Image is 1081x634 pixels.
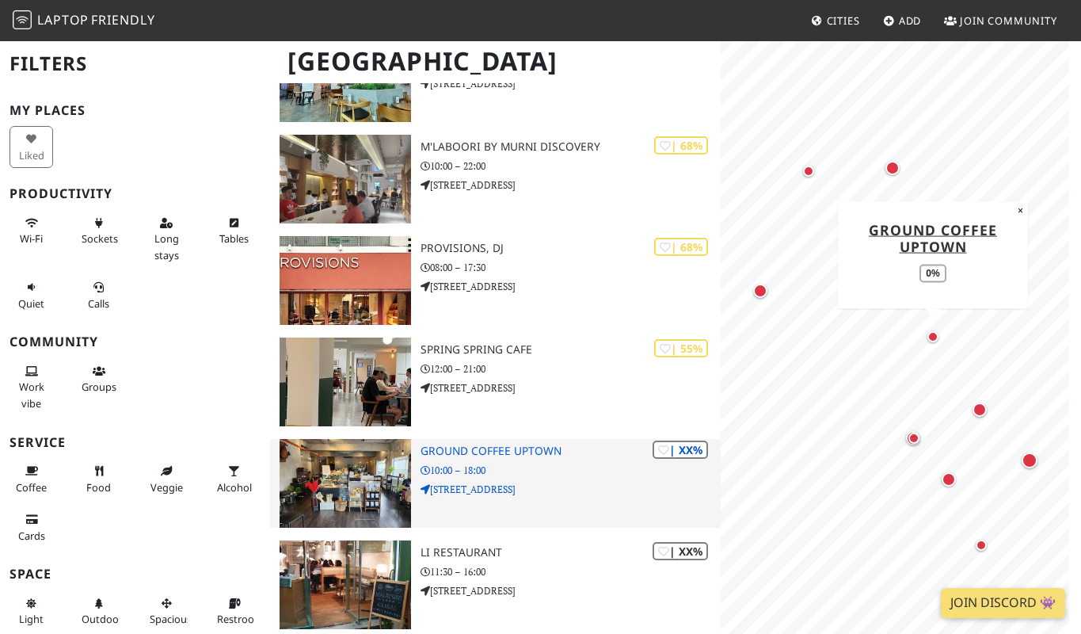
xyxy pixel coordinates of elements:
[10,358,53,416] button: Work vibe
[16,480,47,495] span: Coffee
[10,590,53,632] button: Light
[270,540,721,629] a: LI Restaurant | XX% LI Restaurant 11:30 – 16:00 [STREET_ADDRESS]
[270,135,721,223] a: M'Laboori by Murni Discovery | 68% M'Laboori by Murni Discovery 10:00 – 22:00 [STREET_ADDRESS]
[654,136,708,155] div: | 68%
[10,103,261,118] h3: My Places
[280,540,411,629] img: LI Restaurant
[653,441,708,459] div: | XX%
[77,458,120,500] button: Food
[882,158,903,178] div: Map marker
[10,40,261,88] h2: Filters
[923,327,942,346] div: Map marker
[217,612,264,626] span: Restroom
[421,546,721,560] h3: LI Restaurant
[212,590,256,632] button: Restroom
[77,274,120,316] button: Calls
[18,529,45,543] span: Credit cards
[154,231,179,262] span: Long stays
[421,445,721,458] h3: Ground Coffee Uptown
[77,358,120,400] button: Groups
[270,236,721,325] a: Provisions, DJ | 68% Provisions, DJ 08:00 – 17:30 [STREET_ADDRESS]
[827,13,860,28] span: Cities
[86,480,111,495] span: Food
[217,480,252,495] span: Alcohol
[654,238,708,256] div: | 68%
[280,439,411,528] img: Ground Coffee Uptown
[13,10,32,29] img: LaptopFriendly
[421,380,721,395] p: [STREET_ADDRESS]
[421,463,721,478] p: 10:00 – 18:00
[91,11,154,29] span: Friendly
[421,361,721,376] p: 12:00 – 21:00
[145,458,188,500] button: Veggie
[275,40,717,83] h1: [GEOGRAPHIC_DATA]
[10,458,53,500] button: Coffee
[10,506,53,548] button: Cards
[654,339,708,357] div: | 55%
[421,260,721,275] p: 08:00 – 17:30
[799,162,818,181] div: Map marker
[10,210,53,252] button: Wi-Fi
[1013,201,1028,219] button: Close popup
[219,231,249,246] span: Work-friendly tables
[938,469,959,490] div: Map marker
[145,210,188,268] button: Long stays
[19,380,44,410] span: People working
[421,279,721,294] p: [STREET_ADDRESS]
[10,274,53,316] button: Quiet
[20,231,43,246] span: Stable Wi-Fi
[1018,449,1041,472] div: Map marker
[10,567,261,582] h3: Space
[960,13,1057,28] span: Join Community
[938,6,1064,35] a: Join Community
[18,296,44,311] span: Quiet
[421,343,721,357] h3: Spring Spring Cafe
[899,13,922,28] span: Add
[969,399,990,420] div: Map marker
[10,334,261,349] h3: Community
[270,338,721,426] a: Spring Spring Cafe | 55% Spring Spring Cafe 12:00 – 21:00 [STREET_ADDRESS]
[19,612,44,626] span: Natural light
[280,338,411,426] img: Spring Spring Cafe
[82,231,118,246] span: Power sockets
[750,281,771,301] div: Map marker
[150,612,192,626] span: Spacious
[877,6,928,35] a: Add
[421,242,721,255] h3: Provisions, DJ
[270,439,721,528] a: Ground Coffee Uptown | XX% Ground Coffee Uptown 10:00 – 18:00 [STREET_ADDRESS]
[421,178,721,193] p: [STREET_ADDRESS]
[212,458,256,500] button: Alcohol
[10,186,261,201] h3: Productivity
[77,590,120,632] button: Outdoor
[212,210,256,252] button: Tables
[421,583,721,598] p: [STREET_ADDRESS]
[10,435,261,450] h3: Service
[280,135,411,223] img: M'Laboori by Murni Discovery
[869,220,997,255] a: Ground Coffee Uptown
[904,429,923,448] div: Map marker
[421,140,721,154] h3: M'Laboori by Murni Discovery
[37,11,89,29] span: Laptop
[421,482,721,497] p: [STREET_ADDRESS]
[919,264,946,282] div: 0%
[805,6,866,35] a: Cities
[82,380,116,394] span: Group tables
[145,590,188,632] button: Spacious
[88,296,109,311] span: Video/audio calls
[13,7,155,35] a: LaptopFriendly LaptopFriendly
[82,612,123,626] span: Outdoor area
[653,542,708,560] div: | XX%
[150,480,183,495] span: Veggie
[903,428,923,449] div: Map marker
[77,210,120,252] button: Sockets
[421,564,721,579] p: 11:30 – 16:00
[421,158,721,174] p: 10:00 – 22:00
[280,236,411,325] img: Provisions, DJ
